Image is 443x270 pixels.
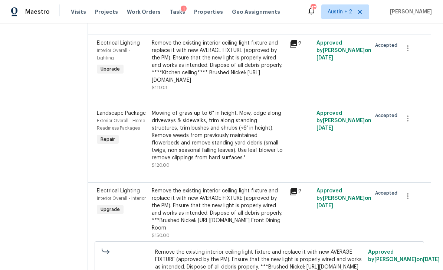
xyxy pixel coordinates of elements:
span: [DATE] [316,203,333,208]
span: $111.03 [152,85,167,90]
div: 47 [311,4,316,12]
div: 2 [289,39,312,48]
div: Remove the existing interior ceiling light fixture and replace it with new AVERAGE FIXTURE (appro... [152,187,285,232]
span: Interior Overall - Lighting [97,48,130,60]
span: Properties [194,8,223,16]
div: Remove the existing interior ceiling light fixture and replace it with new AVERAGE FIXTURE (appro... [152,39,285,84]
span: Electrical Lighting [97,188,140,193]
span: Upgrade [98,206,123,213]
div: 2 [289,187,312,196]
span: Approved by [PERSON_NAME] on [316,111,371,131]
span: [DATE] [316,126,333,131]
span: Exterior Overall - Home Readiness Packages [97,118,145,130]
span: Visits [71,8,86,16]
span: Electrical Lighting [97,40,140,46]
span: Projects [95,8,118,16]
span: Maestro [25,8,50,16]
span: Austin + 2 [328,8,352,16]
span: Upgrade [98,65,123,73]
span: Accepted [375,189,400,197]
span: Approved by [PERSON_NAME] on [368,250,440,262]
span: [DATE] [316,55,333,61]
span: Accepted [375,112,400,119]
span: $120.00 [152,163,170,167]
div: 1 [181,6,187,13]
span: Approved by [PERSON_NAME] on [316,188,371,208]
span: Interior Overall - Interior [97,196,146,201]
span: Geo Assignments [232,8,280,16]
span: Accepted [375,42,400,49]
span: [DATE] [423,257,440,262]
div: Mowing of grass up to 6" in height. Mow, edge along driveways & sidewalks, trim along standing st... [152,110,285,162]
span: Approved by [PERSON_NAME] on [316,40,371,61]
span: Tasks [170,9,185,14]
span: [PERSON_NAME] [387,8,432,16]
span: Repair [98,136,118,143]
span: Work Orders [127,8,161,16]
span: Landscape Package [97,111,146,116]
span: $150.00 [152,233,170,238]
